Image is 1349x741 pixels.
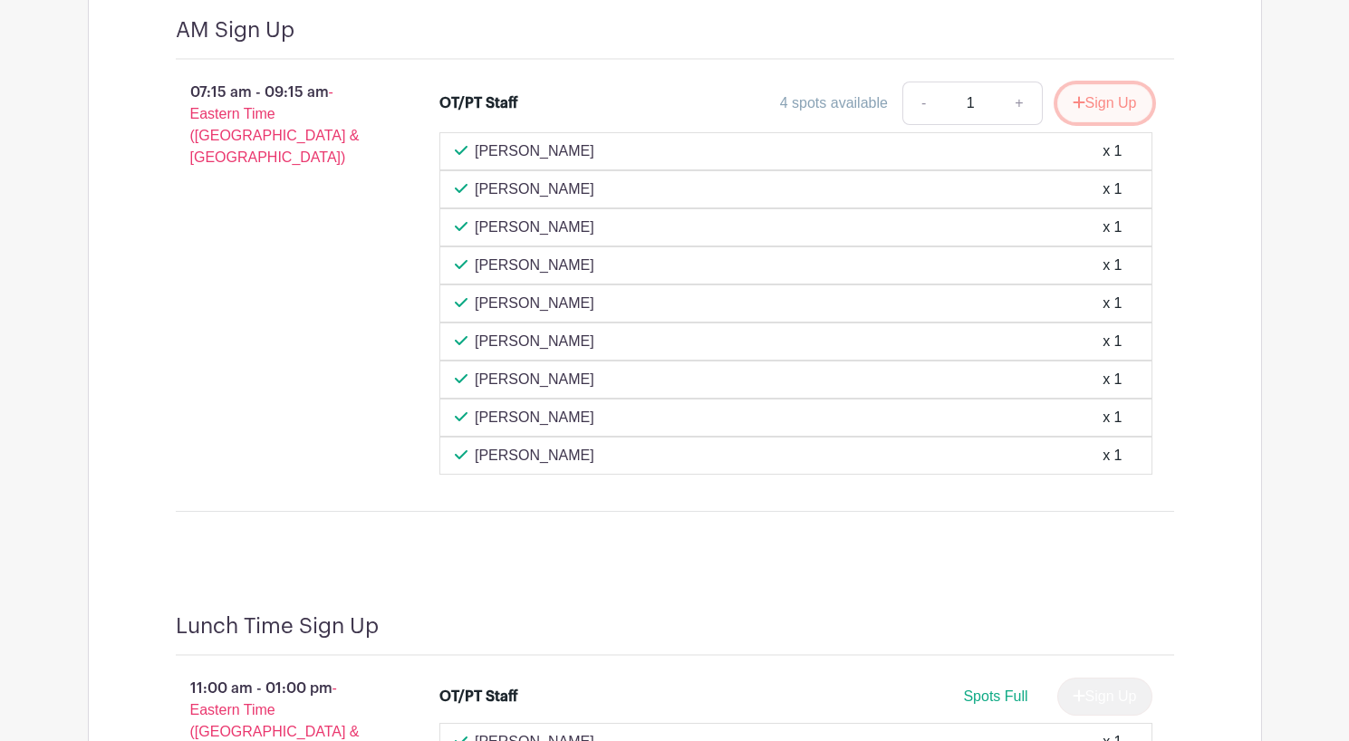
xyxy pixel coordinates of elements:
[475,140,594,162] p: [PERSON_NAME]
[190,84,360,165] span: - Eastern Time ([GEOGRAPHIC_DATA] & [GEOGRAPHIC_DATA])
[1103,369,1122,390] div: x 1
[475,217,594,238] p: [PERSON_NAME]
[176,613,379,640] h4: Lunch Time Sign Up
[176,17,294,43] h4: AM Sign Up
[439,686,518,707] div: OT/PT Staff
[439,92,518,114] div: OT/PT Staff
[1103,331,1122,352] div: x 1
[1103,293,1122,314] div: x 1
[1103,178,1122,200] div: x 1
[475,293,594,314] p: [PERSON_NAME]
[1103,445,1122,467] div: x 1
[1103,255,1122,276] div: x 1
[475,178,594,200] p: [PERSON_NAME]
[997,82,1042,125] a: +
[475,255,594,276] p: [PERSON_NAME]
[963,688,1027,704] span: Spots Full
[1103,407,1122,428] div: x 1
[902,82,944,125] a: -
[1057,84,1152,122] button: Sign Up
[147,74,411,176] p: 07:15 am - 09:15 am
[1103,140,1122,162] div: x 1
[475,369,594,390] p: [PERSON_NAME]
[475,331,594,352] p: [PERSON_NAME]
[1103,217,1122,238] div: x 1
[475,445,594,467] p: [PERSON_NAME]
[475,407,594,428] p: [PERSON_NAME]
[780,92,888,114] div: 4 spots available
